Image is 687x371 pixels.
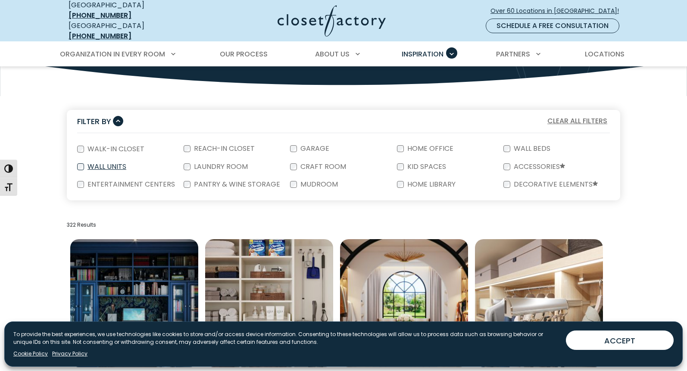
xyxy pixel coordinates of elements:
[278,5,386,37] img: Closet Factory Logo
[190,163,250,170] label: Laundry Room
[190,181,282,188] label: Pantry & Wine Storage
[84,163,128,170] label: Wall Units
[70,239,198,367] a: Open inspiration gallery to preview enlarged image
[52,350,87,358] a: Privacy Policy
[490,3,626,19] a: Over 60 Locations in [GEOGRAPHIC_DATA]!
[13,350,48,358] a: Cookie Policy
[297,181,340,188] label: Mudroom
[67,221,620,229] p: 322 Results
[402,49,443,59] span: Inspiration
[69,31,131,41] a: [PHONE_NUMBER]
[84,181,177,188] label: Entertainment Centers
[404,181,457,188] label: Home Library
[315,49,350,59] span: About Us
[13,330,559,346] p: To provide the best experiences, we use technologies like cookies to store and/or access device i...
[404,145,455,152] label: Home Office
[190,145,256,152] label: Reach-In Closet
[205,239,333,367] a: Open inspiration gallery to preview enlarged image
[69,10,131,20] a: [PHONE_NUMBER]
[510,163,567,171] label: Accessories
[585,49,625,59] span: Locations
[566,330,674,350] button: ACCEPT
[54,42,633,66] nav: Primary Menu
[486,19,619,33] a: Schedule a Free Consultation
[297,145,331,152] label: Garage
[545,115,610,127] button: Clear All Filters
[69,21,194,41] div: [GEOGRAPHIC_DATA]
[490,6,626,16] span: Over 60 Locations in [GEOGRAPHIC_DATA]!
[510,145,552,152] label: Wall Beds
[496,49,530,59] span: Partners
[475,239,603,367] a: Open inspiration gallery to preview enlarged image
[510,181,600,188] label: Decorative Elements
[84,146,146,153] label: Walk-In Closet
[220,49,268,59] span: Our Process
[340,239,468,367] img: Spacious custom walk-in closet with abundant wardrobe space, center island storage
[404,163,448,170] label: Kid Spaces
[475,239,603,367] img: Belt rack accessory
[340,239,468,367] a: Open inspiration gallery to preview enlarged image
[297,163,348,170] label: Craft Room
[60,49,165,59] span: Organization in Every Room
[77,115,123,128] button: Filter By
[205,239,333,367] img: Organized linen and utility closet featuring rolled towels, labeled baskets, and mounted cleaning...
[70,239,198,367] img: Custom home office with blue built-ins, glass-front cabinets, adjustable shelving, custom drawer ...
